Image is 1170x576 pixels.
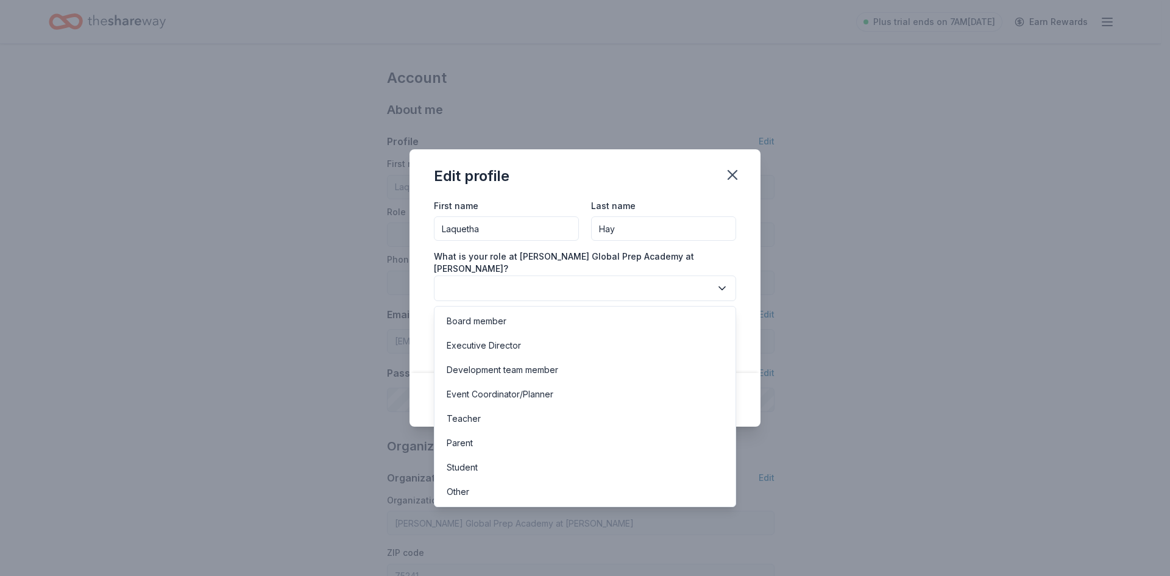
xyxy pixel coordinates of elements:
div: Parent [447,436,473,450]
div: Teacher [447,411,481,426]
div: Development team member [447,363,558,377]
div: Executive Director [447,338,521,353]
div: Other [447,485,469,499]
div: Board member [447,314,506,329]
div: Event Coordinator/Planner [447,387,553,402]
div: Student [447,460,478,475]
